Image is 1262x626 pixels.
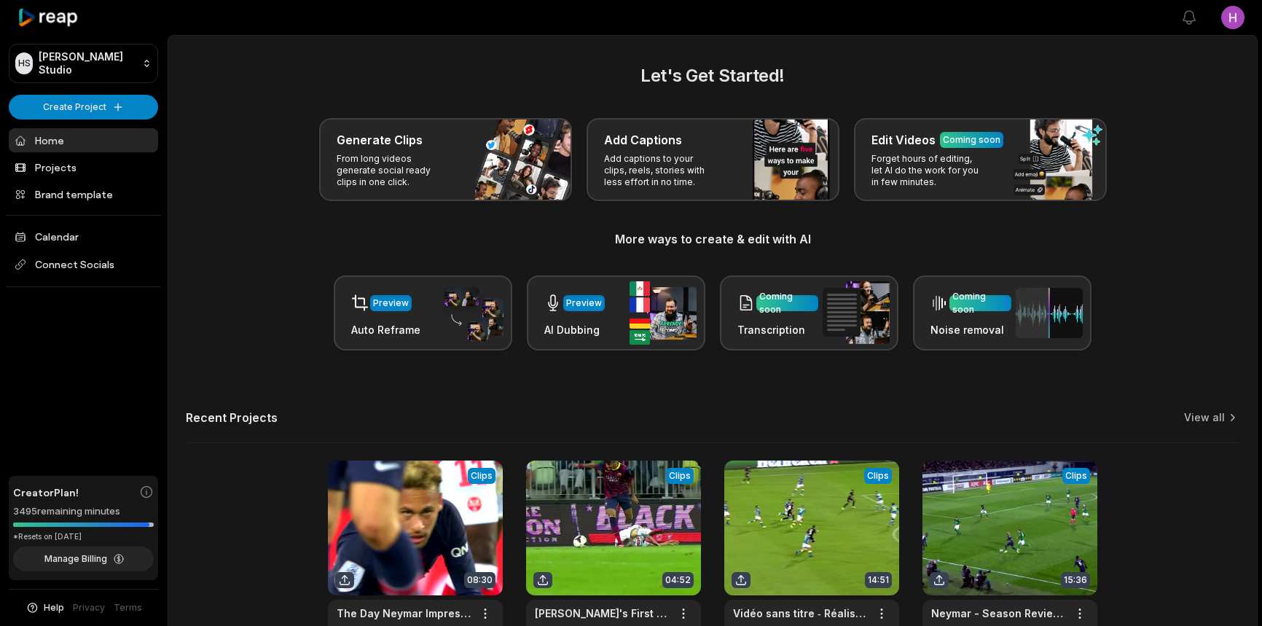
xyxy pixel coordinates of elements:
[9,128,158,152] a: Home
[931,606,1065,621] a: Neymar - Season Review ｜ 2018⧸19
[436,285,503,342] img: auto_reframe.png
[566,297,602,310] div: Preview
[15,52,33,74] div: HS
[13,531,154,542] div: *Resets on [DATE]
[604,131,682,149] h3: Add Captions
[351,322,420,337] h3: Auto Reframe
[13,547,154,571] button: Manage Billing
[39,50,136,77] p: [PERSON_NAME] Studio
[337,153,450,188] p: From long videos generate social ready clips in one click.
[73,601,105,614] a: Privacy
[186,230,1239,248] h3: More ways to create & edit with AI
[13,504,154,519] div: 3495 remaining minutes
[630,281,697,345] img: ai_dubbing.png
[13,485,79,500] span: Creator Plan!
[186,63,1239,89] h2: Let's Get Started!
[337,606,471,621] a: The Day Neymar Impressed [PERSON_NAME]
[9,182,158,206] a: Brand template
[544,322,605,337] h3: AI Dubbing
[737,322,818,337] h3: Transcription
[9,95,158,120] button: Create Project
[952,290,1008,316] div: Coming soon
[759,290,815,316] div: Coming soon
[337,131,423,149] h3: Generate Clips
[871,131,936,149] h3: Edit Videos
[930,322,1011,337] h3: Noise removal
[535,606,669,621] a: [PERSON_NAME]'s First Game For Barcelona
[114,601,142,614] a: Terms
[1016,288,1083,338] img: noise_removal.png
[604,153,717,188] p: Add captions to your clips, reels, stories with less effort in no time.
[26,601,64,614] button: Help
[9,251,158,278] span: Connect Socials
[373,297,409,310] div: Preview
[1184,410,1225,425] a: View all
[733,606,867,621] a: Vidéo sans titre ‐ Réalisée avec [PERSON_NAME]
[186,410,278,425] h2: Recent Projects
[9,224,158,249] a: Calendar
[9,155,158,179] a: Projects
[44,601,64,614] span: Help
[871,153,984,188] p: Forget hours of editing, let AI do the work for you in few minutes.
[943,133,1000,146] div: Coming soon
[823,281,890,344] img: transcription.png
